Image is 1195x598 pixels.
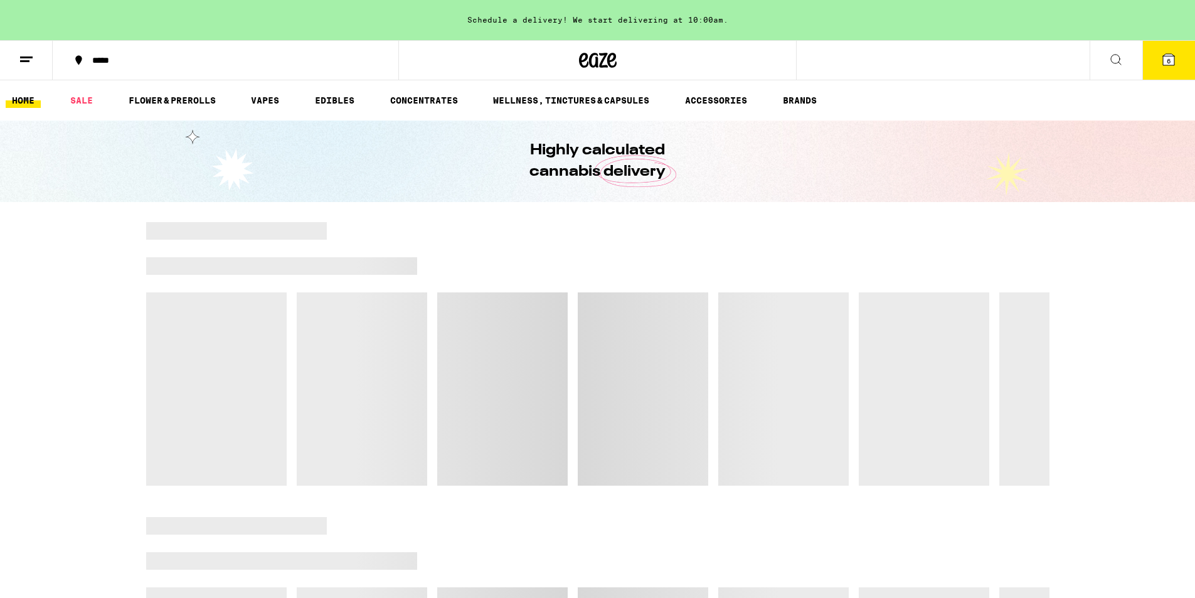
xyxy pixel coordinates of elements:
span: 6 [1167,57,1171,65]
a: HOME [6,93,41,108]
a: BRANDS [777,93,823,108]
a: WELLNESS, TINCTURES & CAPSULES [487,93,656,108]
a: VAPES [245,93,285,108]
h1: Highly calculated cannabis delivery [494,140,701,183]
a: ACCESSORIES [679,93,753,108]
a: EDIBLES [309,93,361,108]
a: SALE [64,93,99,108]
a: CONCENTRATES [384,93,464,108]
button: 6 [1142,41,1195,80]
a: FLOWER & PREROLLS [122,93,222,108]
